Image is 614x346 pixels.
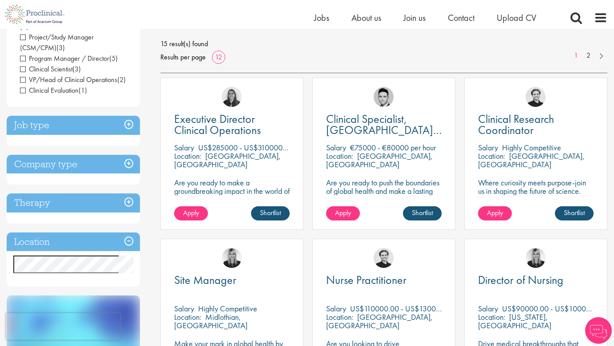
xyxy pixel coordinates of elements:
a: Clinical Specialist, [GEOGRAPHIC_DATA] - Cardiac [326,114,442,136]
a: 1 [570,51,582,61]
span: Program Manager / Director [20,54,118,63]
a: Apply [326,206,360,220]
img: Connor Lynes [374,87,394,107]
span: Apply [487,208,503,217]
img: Chatbot [585,317,612,344]
p: [GEOGRAPHIC_DATA], [GEOGRAPHIC_DATA] [478,151,585,169]
span: Clinical Research Coordinator [478,111,554,138]
img: Janelle Jones [526,248,546,268]
span: VP/Head of Clinical Operations [20,75,126,84]
a: Site Manager [174,275,290,286]
span: (3) [56,43,65,52]
a: Join us [403,12,426,24]
p: €75000 - €80000 per hour [350,142,436,153]
a: Shortlist [555,206,594,220]
span: 15 result(s) found [160,37,608,51]
span: Director of Nursing [478,272,563,287]
h3: Therapy [7,193,140,212]
span: Salary [326,303,346,314]
a: Clinical Research Coordinator [478,114,594,136]
span: Location: [326,151,353,161]
a: Jobs [314,12,329,24]
span: Salary [478,303,498,314]
span: Location: [478,151,505,161]
a: Executive Director Clinical Operations [174,114,290,136]
h3: Location [7,232,140,252]
span: (2) [117,75,126,84]
span: Location: [478,312,505,322]
img: Ciara Noble [222,87,242,107]
span: Salary [326,142,346,153]
p: Highly Competitive [198,303,257,314]
span: VP/Head of Clinical Operations [20,75,117,84]
span: Program Manager / Director [20,54,109,63]
span: Apply [183,208,199,217]
p: [GEOGRAPHIC_DATA], [GEOGRAPHIC_DATA] [326,151,433,169]
span: (3) [72,64,81,74]
p: US$285000 - US$310000 per annum [198,142,316,153]
a: Upload CV [497,12,536,24]
a: 12 [212,52,225,62]
iframe: reCAPTCHA [6,313,120,340]
span: Location: [174,151,201,161]
a: Shortlist [251,206,290,220]
a: Shortlist [403,206,442,220]
span: Clinical Evaluation [20,86,87,95]
p: [GEOGRAPHIC_DATA], [GEOGRAPHIC_DATA] [326,312,433,330]
img: Nico Kohlwes [374,248,394,268]
p: Midlothian, [GEOGRAPHIC_DATA] [174,312,247,330]
span: Salary [478,142,498,153]
span: Clinical Evaluation [20,86,79,95]
span: (5) [109,54,118,63]
p: Highly Competitive [502,142,561,153]
span: Location: [326,312,353,322]
span: Apply [335,208,351,217]
span: Project/Study Manager (CSM/CPM) [20,32,94,52]
a: Apply [174,206,208,220]
img: Janelle Jones [222,248,242,268]
a: About us [351,12,381,24]
a: Director of Nursing [478,275,594,286]
p: Are you ready to push the boundaries of global health and make a lasting impact? This role at a h... [326,178,442,220]
span: Nurse Practitioner [326,272,407,287]
h3: Job type [7,116,140,135]
a: Nurse Practitioner [326,275,442,286]
h3: Company type [7,155,140,174]
span: Site Manager [174,272,236,287]
p: Are you ready to make a groundbreaking impact in the world of biotechnology? Join a growing compa... [174,178,290,220]
span: Results per page [160,51,206,64]
p: [US_STATE], [GEOGRAPHIC_DATA] [478,312,551,330]
span: Salary [174,303,194,314]
span: Clinical Specialist, [GEOGRAPHIC_DATA] - Cardiac [326,111,442,149]
span: Executive Director Clinical Operations [174,111,261,138]
span: Location: [174,312,201,322]
span: Salary [174,142,194,153]
p: [GEOGRAPHIC_DATA], [GEOGRAPHIC_DATA] [174,151,281,169]
p: Where curiosity meets purpose-join us in shaping the future of science. [478,178,594,195]
span: Clinical Scientist [20,64,81,74]
a: Apply [478,206,512,220]
a: 2 [582,51,595,61]
span: (1) [79,86,87,95]
img: Nico Kohlwes [526,87,546,107]
p: US$110000.00 - US$130000.00 per annum [350,303,489,314]
a: Contact [448,12,474,24]
span: Clinical Scientist [20,64,72,74]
